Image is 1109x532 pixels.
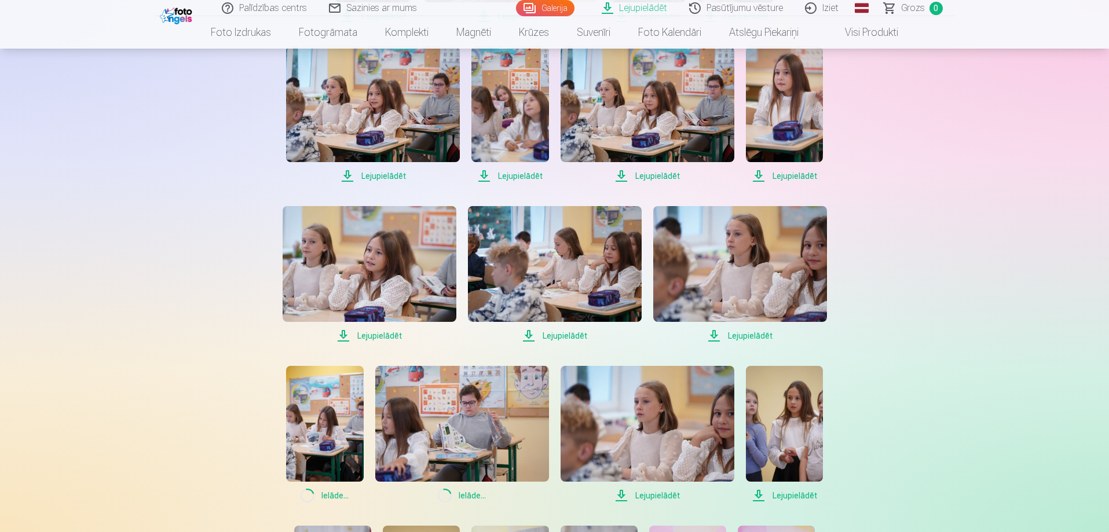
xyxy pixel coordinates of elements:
span: Ielāde ... [375,489,549,502]
a: Komplekti [371,16,442,49]
span: Lejupielādēt [746,169,823,183]
a: Ielāde... [286,366,363,502]
a: Foto izdrukas [197,16,285,49]
span: Lejupielādēt [561,489,734,502]
a: Lejupielādēt [286,46,460,183]
span: Lejupielādēt [746,489,823,502]
a: Lejupielādēt [746,46,823,183]
a: Magnēti [442,16,505,49]
span: Lejupielādēt [468,329,642,343]
a: Lejupielādēt [561,366,734,502]
span: Lejupielādēt [561,169,734,183]
a: Fotogrāmata [285,16,371,49]
a: Atslēgu piekariņi [715,16,812,49]
span: Lejupielādēt [283,329,456,343]
a: Suvenīri [563,16,624,49]
span: Lejupielādēt [286,169,460,183]
span: Lejupielādēt [471,169,548,183]
a: Krūzes [505,16,563,49]
a: Lejupielādēt [561,46,734,183]
a: Lejupielādēt [653,206,827,343]
span: Lejupielādēt [653,329,827,343]
a: Visi produkti [812,16,912,49]
span: Ielāde ... [286,489,363,502]
a: Lejupielādēt [471,46,548,183]
img: /fa1 [160,5,195,24]
a: Foto kalendāri [624,16,715,49]
a: Lejupielādēt [468,206,642,343]
a: Lejupielādēt [283,206,456,343]
a: Lejupielādēt [746,366,823,502]
a: Ielāde... [375,366,549,502]
span: Grozs [901,1,925,15]
span: 0 [929,2,943,15]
